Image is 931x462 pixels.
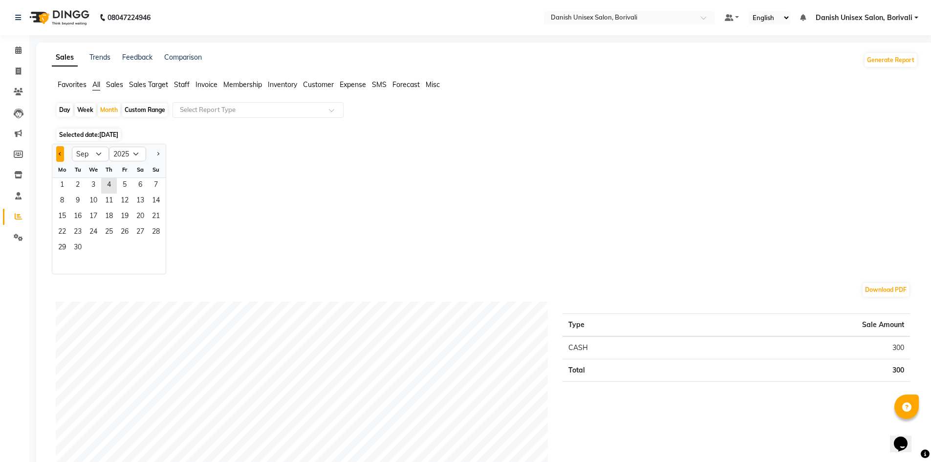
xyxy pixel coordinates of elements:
[54,178,70,194] span: 1
[101,225,117,241] div: Thursday, September 25, 2025
[86,162,101,177] div: We
[70,209,86,225] div: Tuesday, September 16, 2025
[101,225,117,241] span: 25
[132,209,148,225] span: 20
[57,129,121,141] span: Selected date:
[117,225,132,241] div: Friday, September 26, 2025
[132,162,148,177] div: Sa
[101,194,117,209] span: 11
[117,209,132,225] div: Friday, September 19, 2025
[70,241,86,256] span: 30
[117,225,132,241] span: 26
[117,194,132,209] span: 12
[98,103,120,117] div: Month
[86,209,101,225] span: 17
[75,103,96,117] div: Week
[101,178,117,194] span: 4
[148,178,164,194] span: 7
[54,225,70,241] span: 22
[117,162,132,177] div: Fr
[117,209,132,225] span: 19
[54,209,70,225] span: 15
[70,194,86,209] span: 9
[70,178,86,194] span: 2
[101,162,117,177] div: Th
[154,146,162,162] button: Next month
[148,194,164,209] span: 14
[816,13,912,23] span: Danish Unisex Salon, Borivali
[117,178,132,194] div: Friday, September 5, 2025
[99,131,118,138] span: [DATE]
[58,80,87,89] span: Favorites
[70,225,86,241] div: Tuesday, September 23, 2025
[174,80,190,89] span: Staff
[86,225,101,241] span: 24
[122,53,152,62] a: Feedback
[164,53,202,62] a: Comparison
[132,194,148,209] span: 13
[54,178,70,194] div: Monday, September 1, 2025
[268,80,297,89] span: Inventory
[132,225,148,241] span: 27
[70,178,86,194] div: Tuesday, September 2, 2025
[148,209,164,225] span: 21
[54,241,70,256] div: Monday, September 29, 2025
[70,194,86,209] div: Tuesday, September 9, 2025
[563,359,690,382] td: Total
[57,103,73,117] div: Day
[148,178,164,194] div: Sunday, September 7, 2025
[392,80,420,89] span: Forecast
[72,147,109,161] select: Select month
[70,241,86,256] div: Tuesday, September 30, 2025
[148,225,164,241] span: 28
[92,80,100,89] span: All
[148,225,164,241] div: Sunday, September 28, 2025
[86,194,101,209] span: 10
[86,225,101,241] div: Wednesday, September 24, 2025
[52,49,78,66] a: Sales
[148,209,164,225] div: Sunday, September 21, 2025
[101,194,117,209] div: Thursday, September 11, 2025
[101,209,117,225] div: Thursday, September 18, 2025
[122,103,168,117] div: Custom Range
[117,178,132,194] span: 5
[132,194,148,209] div: Saturday, September 13, 2025
[108,4,151,31] b: 08047224946
[372,80,387,89] span: SMS
[54,241,70,256] span: 29
[563,314,690,337] th: Type
[132,178,148,194] span: 6
[86,178,101,194] div: Wednesday, September 3, 2025
[101,209,117,225] span: 18
[865,53,917,67] button: Generate Report
[101,178,117,194] div: Thursday, September 4, 2025
[25,4,92,31] img: logo
[132,209,148,225] div: Saturday, September 20, 2025
[691,336,910,359] td: 300
[56,146,64,162] button: Previous month
[691,359,910,382] td: 300
[54,162,70,177] div: Mo
[223,80,262,89] span: Membership
[129,80,168,89] span: Sales Target
[426,80,440,89] span: Misc
[691,314,910,337] th: Sale Amount
[106,80,123,89] span: Sales
[132,225,148,241] div: Saturday, September 27, 2025
[195,80,217,89] span: Invoice
[86,209,101,225] div: Wednesday, September 17, 2025
[89,53,110,62] a: Trends
[863,283,909,297] button: Download PDF
[54,194,70,209] span: 8
[890,423,921,452] iframe: chat widget
[70,162,86,177] div: Tu
[132,178,148,194] div: Saturday, September 6, 2025
[86,194,101,209] div: Wednesday, September 10, 2025
[54,225,70,241] div: Monday, September 22, 2025
[117,194,132,209] div: Friday, September 12, 2025
[563,336,690,359] td: CASH
[54,209,70,225] div: Monday, September 15, 2025
[70,209,86,225] span: 16
[340,80,366,89] span: Expense
[303,80,334,89] span: Customer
